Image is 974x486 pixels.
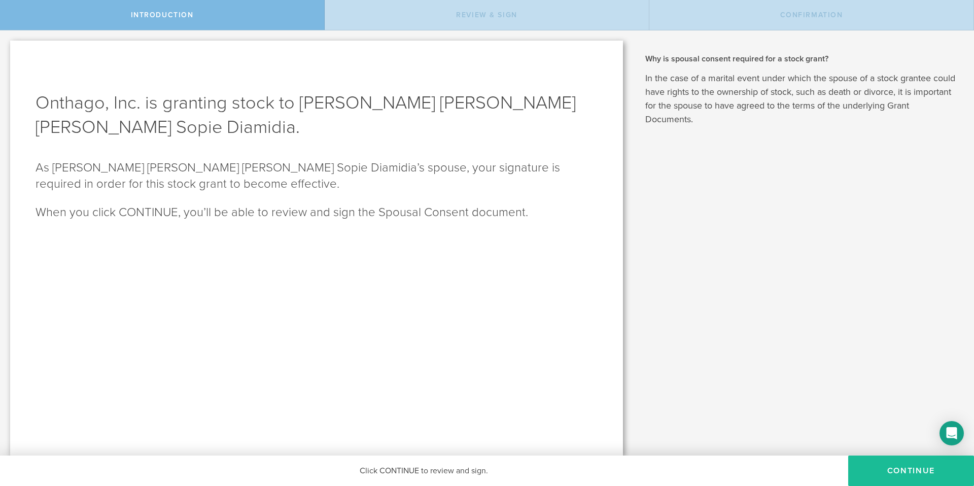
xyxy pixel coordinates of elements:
span: Introduction [131,11,194,19]
p: When you click CONTINUE, you’ll be able to review and sign the Spousal Consent document. [36,204,598,221]
p: In the case of a marital event under which the spouse of a stock grantee could have rights to the... [645,72,959,126]
button: CONTINUE [848,456,974,486]
h1: Onthago, Inc. is granting stock to [PERSON_NAME] [PERSON_NAME] [PERSON_NAME] Sopie Diamidia. [36,91,598,140]
span: Review & Sign [456,11,517,19]
p: As [PERSON_NAME] [PERSON_NAME] [PERSON_NAME] Sopie Diamidia’s spouse, your signature is required ... [36,160,598,192]
h2: Why is spousal consent required for a stock grant? [645,53,959,64]
span: Confirmation [780,11,843,19]
div: Open Intercom Messenger [940,421,964,445]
